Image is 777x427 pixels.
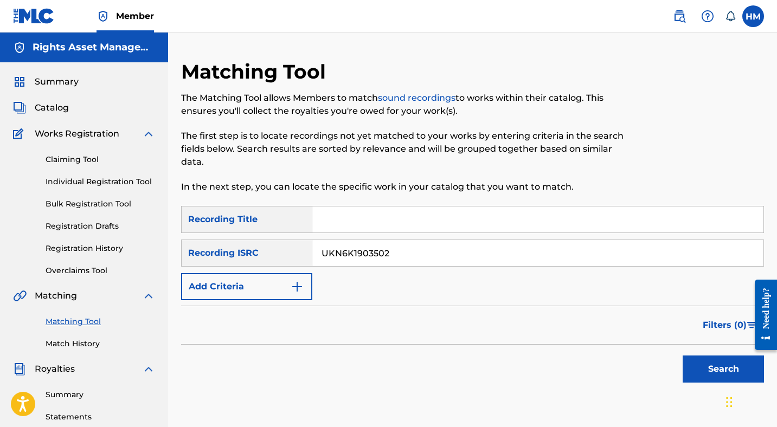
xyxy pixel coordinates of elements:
[35,127,119,140] span: Works Registration
[142,363,155,376] img: expand
[142,127,155,140] img: expand
[46,176,155,187] a: Individual Registration Tool
[33,41,155,54] h5: Rights Asset Management Holdings LLC
[181,130,630,169] p: The first step is to locate recordings not yet matched to your works by entering criteria in the ...
[13,127,27,140] img: Works Registration
[683,355,764,383] button: Search
[181,206,764,388] form: Search Form
[46,411,155,423] a: Statements
[97,10,110,23] img: Top Rightsholder
[378,93,455,103] a: sound recordings
[13,75,79,88] a: SummarySummary
[46,154,155,165] a: Claiming Tool
[742,5,764,27] div: User Menu
[35,75,79,88] span: Summary
[46,198,155,210] a: Bulk Registration Tool
[46,243,155,254] a: Registration History
[46,221,155,232] a: Registration Drafts
[35,363,75,376] span: Royalties
[181,273,312,300] button: Add Criteria
[13,41,26,54] img: Accounts
[46,338,155,350] a: Match History
[723,375,777,427] iframe: Chat Widget
[181,60,331,84] h2: Matching Tool
[35,101,69,114] span: Catalog
[291,280,304,293] img: 9d2ae6d4665cec9f34b9.svg
[46,389,155,400] a: Summary
[142,289,155,302] img: expand
[181,180,630,193] p: In the next step, you can locate the specific work in your catalog that you want to match.
[13,101,26,114] img: Catalog
[726,386,733,418] div: Drag
[35,289,77,302] span: Matching
[13,8,55,24] img: MLC Logo
[703,319,747,332] span: Filters ( 0 )
[747,271,777,359] iframe: Resource Center
[13,289,27,302] img: Matching
[116,10,154,22] span: Member
[46,316,155,327] a: Matching Tool
[46,265,155,276] a: Overclaims Tool
[669,5,690,27] a: Public Search
[13,363,26,376] img: Royalties
[181,92,630,118] p: The Matching Tool allows Members to match to works within their catalog. This ensures you'll coll...
[13,75,26,88] img: Summary
[13,101,69,114] a: CatalogCatalog
[673,10,686,23] img: search
[701,10,714,23] img: help
[725,11,736,22] div: Notifications
[696,312,764,339] button: Filters (0)
[697,5,718,27] div: Help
